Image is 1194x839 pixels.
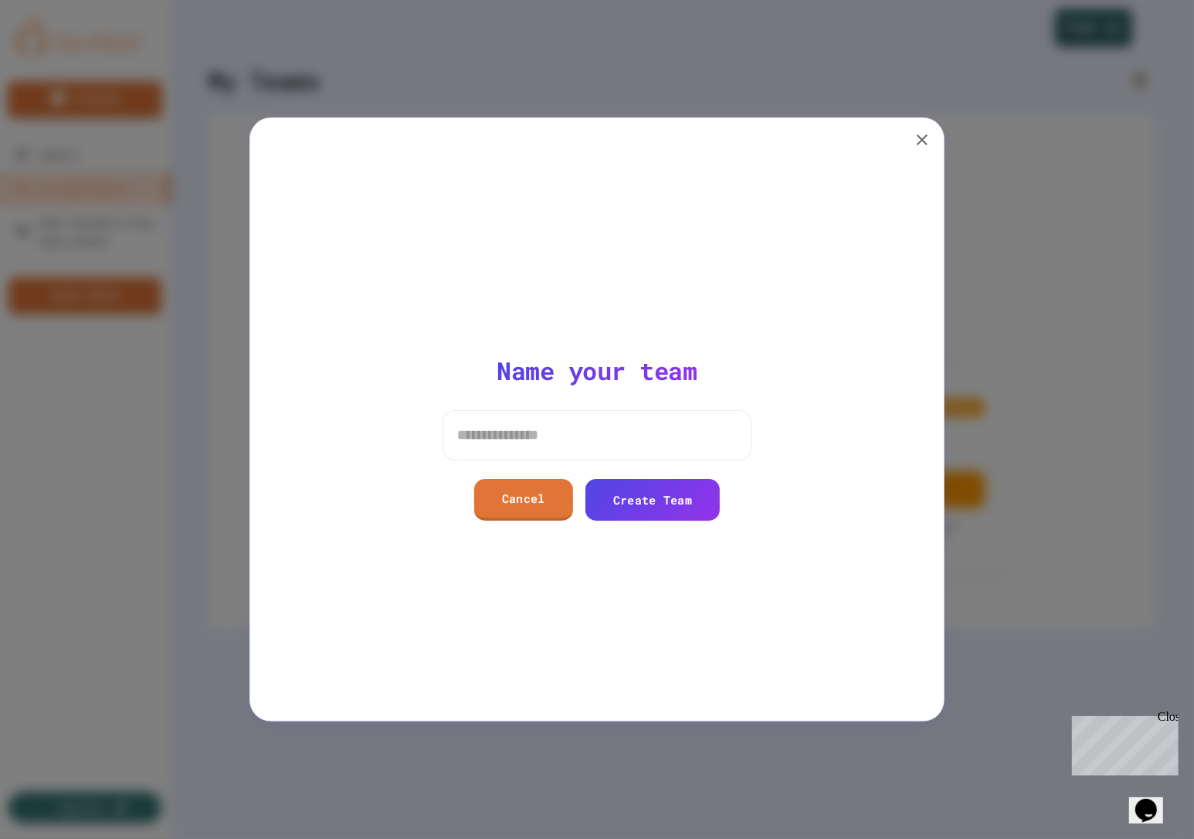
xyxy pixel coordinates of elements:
[6,6,107,98] div: Chat with us now!Close
[474,479,573,521] a: Cancel
[585,479,720,521] a: Create Team
[1066,710,1179,776] iframe: chat widget
[497,355,697,386] h4: Name your team
[1129,777,1179,824] iframe: chat widget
